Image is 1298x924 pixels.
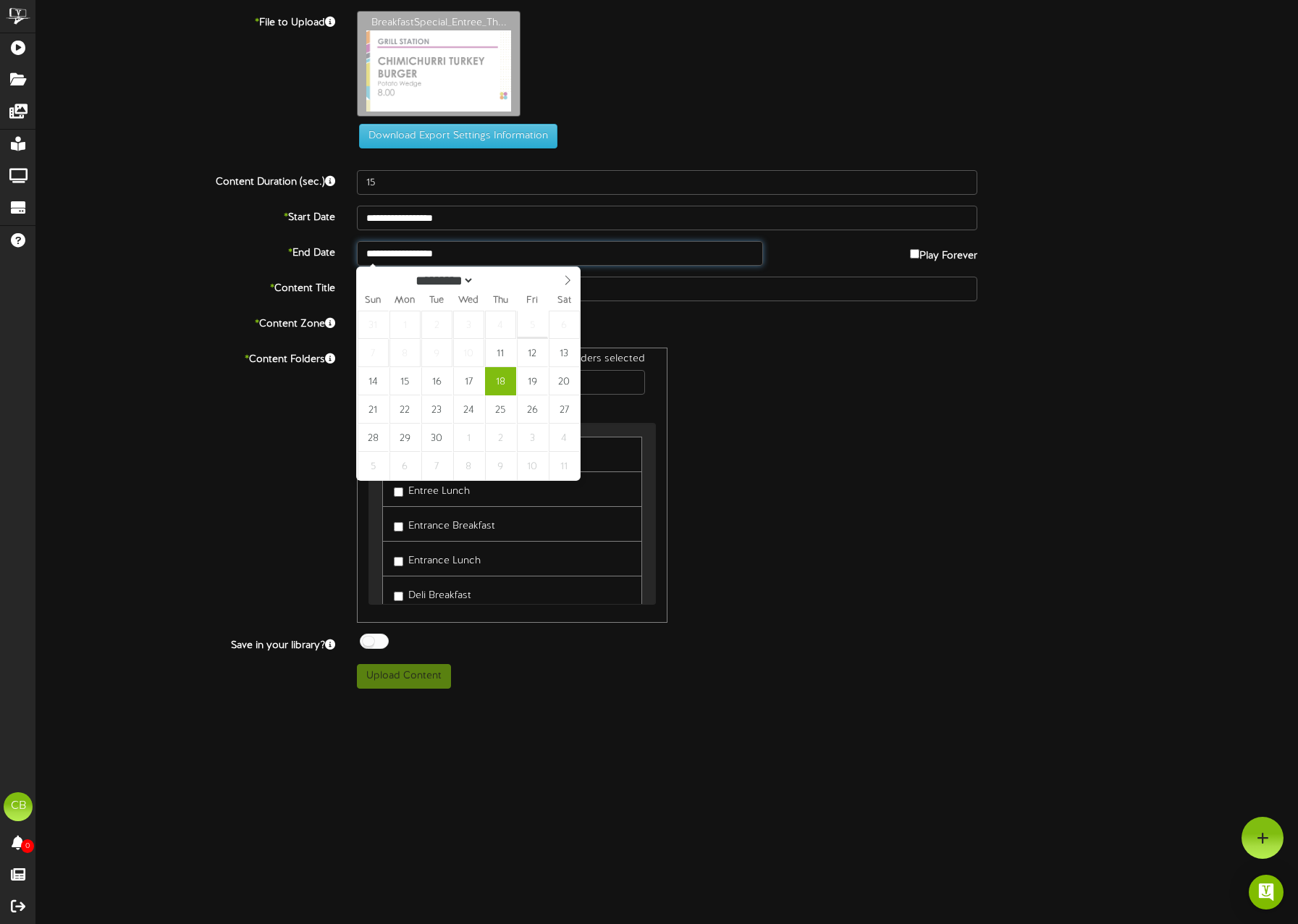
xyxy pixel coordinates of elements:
[1249,875,1284,910] div: Open Intercom Messenger
[25,241,346,261] label: End Date
[453,424,484,452] span: October 1, 2025
[910,241,977,264] label: Play Forever
[358,424,389,452] span: September 28, 2025
[389,424,421,452] span: September 29, 2025
[421,311,452,339] span: September 2, 2025
[517,395,548,424] span: September 26, 2025
[516,296,548,306] span: Fri
[25,206,346,225] label: Start Date
[394,514,495,534] label: Entrance Breakfast
[389,367,421,395] span: September 15, 2025
[485,452,516,480] span: October 9, 2025
[548,296,580,306] span: Sat
[485,424,516,452] span: October 2, 2025
[453,367,484,395] span: September 17, 2025
[394,522,403,532] input: Entrance Breakfast
[394,487,403,497] input: Entree Lunch
[517,367,548,395] span: September 19, 2025
[389,452,421,480] span: October 6, 2025
[517,311,548,339] span: September 5, 2025
[358,367,389,395] span: September 14, 2025
[4,792,33,821] div: CB
[394,549,481,568] label: Entrance Lunch
[357,664,451,689] button: Upload Content
[25,348,346,367] label: Content Folders
[421,367,452,395] span: September 16, 2025
[389,395,421,424] span: September 22, 2025
[485,395,516,424] span: September 25, 2025
[421,452,452,480] span: October 7, 2025
[394,479,470,499] label: Entree Lunch
[517,424,548,452] span: October 3, 2025
[474,273,526,288] input: Year
[357,296,389,306] span: Sun
[394,557,403,566] input: Entrance Lunch
[517,452,548,480] span: October 10, 2025
[453,339,484,367] span: September 10, 2025
[25,312,346,332] label: Content Zone
[549,452,580,480] span: October 11, 2025
[359,124,557,148] button: Download Export Settings Information
[549,367,580,395] span: September 20, 2025
[549,395,580,424] span: September 27, 2025
[485,339,516,367] span: September 11, 2025
[25,277,346,296] label: Content Title
[421,296,452,306] span: Tue
[453,395,484,424] span: September 24, 2025
[358,452,389,480] span: October 5, 2025
[453,311,484,339] span: September 3, 2025
[421,395,452,424] span: September 23, 2025
[910,249,919,259] input: Play Forever
[453,452,484,480] span: October 8, 2025
[357,277,977,301] input: Title of this Content
[358,339,389,367] span: September 7, 2025
[358,311,389,339] span: August 31, 2025
[485,367,516,395] span: September 18, 2025
[549,339,580,367] span: September 13, 2025
[389,296,421,306] span: Mon
[549,424,580,452] span: October 4, 2025
[485,311,516,339] span: September 4, 2025
[421,424,452,452] span: September 30, 2025
[484,296,516,306] span: Thu
[352,131,557,142] a: Download Export Settings Information
[517,339,548,367] span: September 12, 2025
[25,170,346,190] label: Content Duration (sec.)
[394,592,403,601] input: Deli Breakfast
[421,339,452,367] span: September 9, 2025
[21,839,34,853] span: 0
[25,634,346,653] label: Save in your library?
[389,339,421,367] span: September 8, 2025
[549,311,580,339] span: September 6, 2025
[25,11,346,30] label: File to Upload
[389,311,421,339] span: September 1, 2025
[452,296,484,306] span: Wed
[394,584,471,603] label: Deli Breakfast
[358,395,389,424] span: September 21, 2025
